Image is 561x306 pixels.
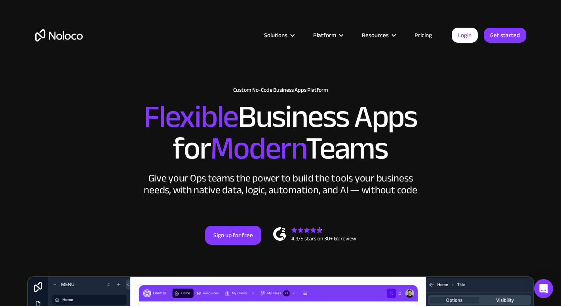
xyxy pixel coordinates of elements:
div: Platform [313,30,336,40]
div: Open Intercom Messenger [534,279,553,298]
div: Platform [303,30,352,40]
a: Login [452,28,478,43]
div: Solutions [264,30,287,40]
div: Solutions [254,30,303,40]
div: Resources [362,30,389,40]
a: home [35,29,83,42]
a: Sign up for free [205,226,261,245]
h2: Business Apps for Teams [35,101,526,164]
a: Get started [484,28,526,43]
div: Resources [352,30,405,40]
span: Modern [210,119,306,178]
a: Pricing [405,30,442,40]
div: Give your Ops teams the power to build the tools your business needs, with native data, logic, au... [142,172,419,196]
span: Flexible [144,87,238,146]
h1: Custom No-Code Business Apps Platform [35,87,526,93]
